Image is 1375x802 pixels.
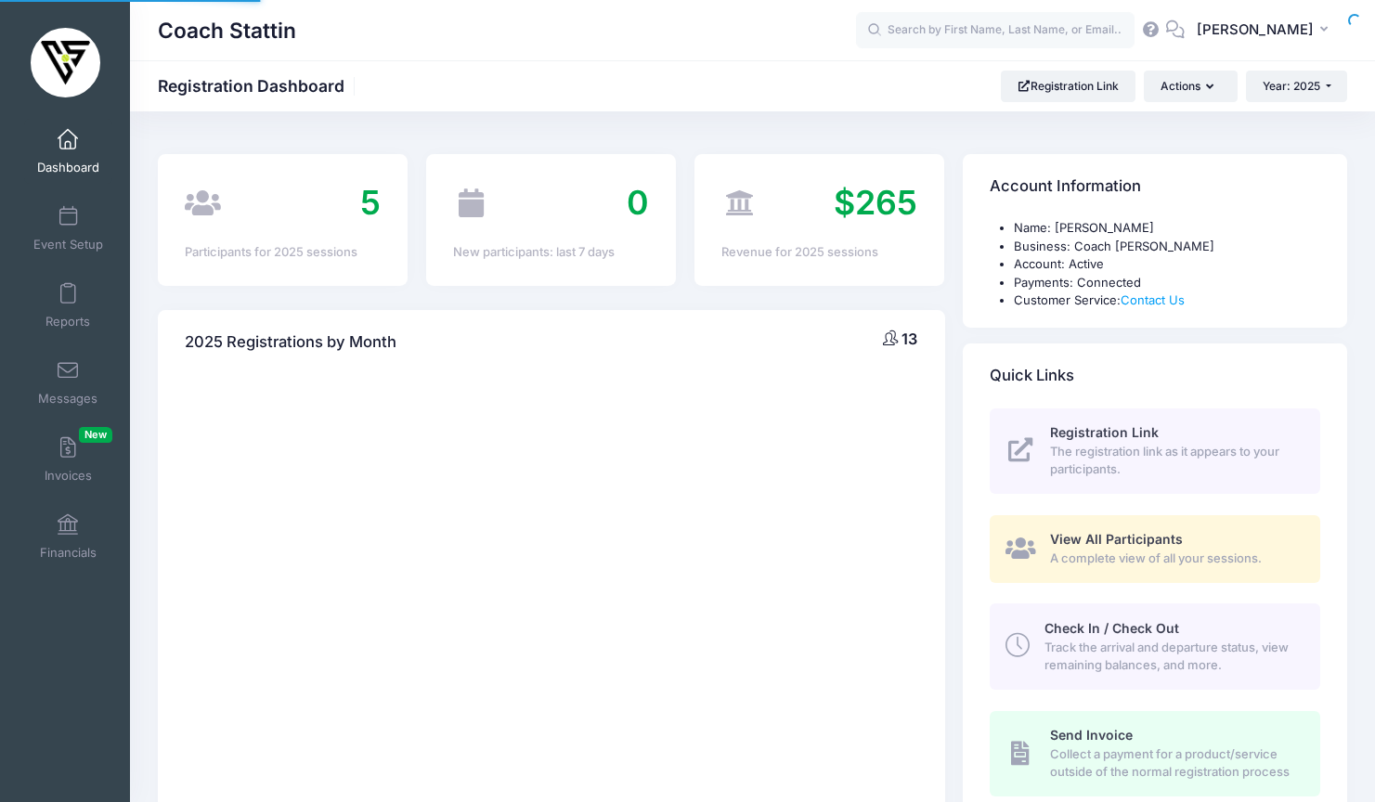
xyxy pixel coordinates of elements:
[24,119,112,184] a: Dashboard
[158,76,360,96] h1: Registration Dashboard
[1197,19,1314,40] span: [PERSON_NAME]
[627,182,649,223] span: 0
[1044,620,1179,636] span: Check In / Check Out
[37,160,99,175] span: Dashboard
[1001,71,1135,102] a: Registration Link
[1050,531,1183,547] span: View All Participants
[1014,291,1320,310] li: Customer Service:
[1050,424,1159,440] span: Registration Link
[185,316,396,369] h4: 2025 Registrations by Month
[24,504,112,569] a: Financials
[360,182,381,223] span: 5
[1246,71,1347,102] button: Year: 2025
[990,408,1320,494] a: Registration Link The registration link as it appears to your participants.
[1185,9,1347,52] button: [PERSON_NAME]
[45,314,90,330] span: Reports
[33,237,103,252] span: Event Setup
[40,545,97,561] span: Financials
[24,350,112,415] a: Messages
[1263,79,1320,93] span: Year: 2025
[1044,639,1299,675] span: Track the arrival and departure status, view remaining balances, and more.
[31,28,100,97] img: Coach Stattin
[834,182,917,223] span: $265
[721,243,917,262] div: Revenue for 2025 sessions
[990,161,1141,213] h4: Account Information
[1050,745,1299,782] span: Collect a payment for a product/service outside of the normal registration process
[990,711,1320,796] a: Send Invoice Collect a payment for a product/service outside of the normal registration process
[1050,727,1133,743] span: Send Invoice
[1144,71,1237,102] button: Actions
[902,330,917,348] span: 13
[856,12,1135,49] input: Search by First Name, Last Name, or Email...
[1014,219,1320,238] li: Name: [PERSON_NAME]
[45,468,92,484] span: Invoices
[1014,238,1320,256] li: Business: Coach [PERSON_NAME]
[24,196,112,261] a: Event Setup
[990,515,1320,583] a: View All Participants A complete view of all your sessions.
[1050,550,1299,568] span: A complete view of all your sessions.
[1014,274,1320,292] li: Payments: Connected
[990,603,1320,689] a: Check In / Check Out Track the arrival and departure status, view remaining balances, and more.
[24,427,112,492] a: InvoicesNew
[185,243,381,262] div: Participants for 2025 sessions
[990,349,1074,402] h4: Quick Links
[453,243,649,262] div: New participants: last 7 days
[1121,292,1185,307] a: Contact Us
[1050,443,1299,479] span: The registration link as it appears to your participants.
[38,391,97,407] span: Messages
[1014,255,1320,274] li: Account: Active
[79,427,112,443] span: New
[158,9,296,52] h1: Coach Stattin
[24,273,112,338] a: Reports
